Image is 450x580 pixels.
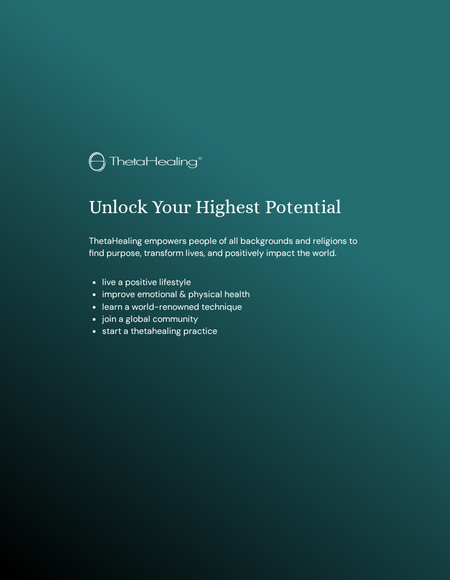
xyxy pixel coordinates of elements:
li: live a positive lifestyle [102,276,362,288]
p: ThetaHealing empowers people of all backgrounds and religions to find purpose, transform lives, a... [89,235,362,260]
li: start a thetahealing practice [102,325,362,337]
h1: Unlock Your Highest Potential [89,196,362,219]
li: learn a world-renowned technique [102,301,362,313]
li: join a global community [102,313,362,325]
li: improve emotional & physical health [102,288,362,300]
